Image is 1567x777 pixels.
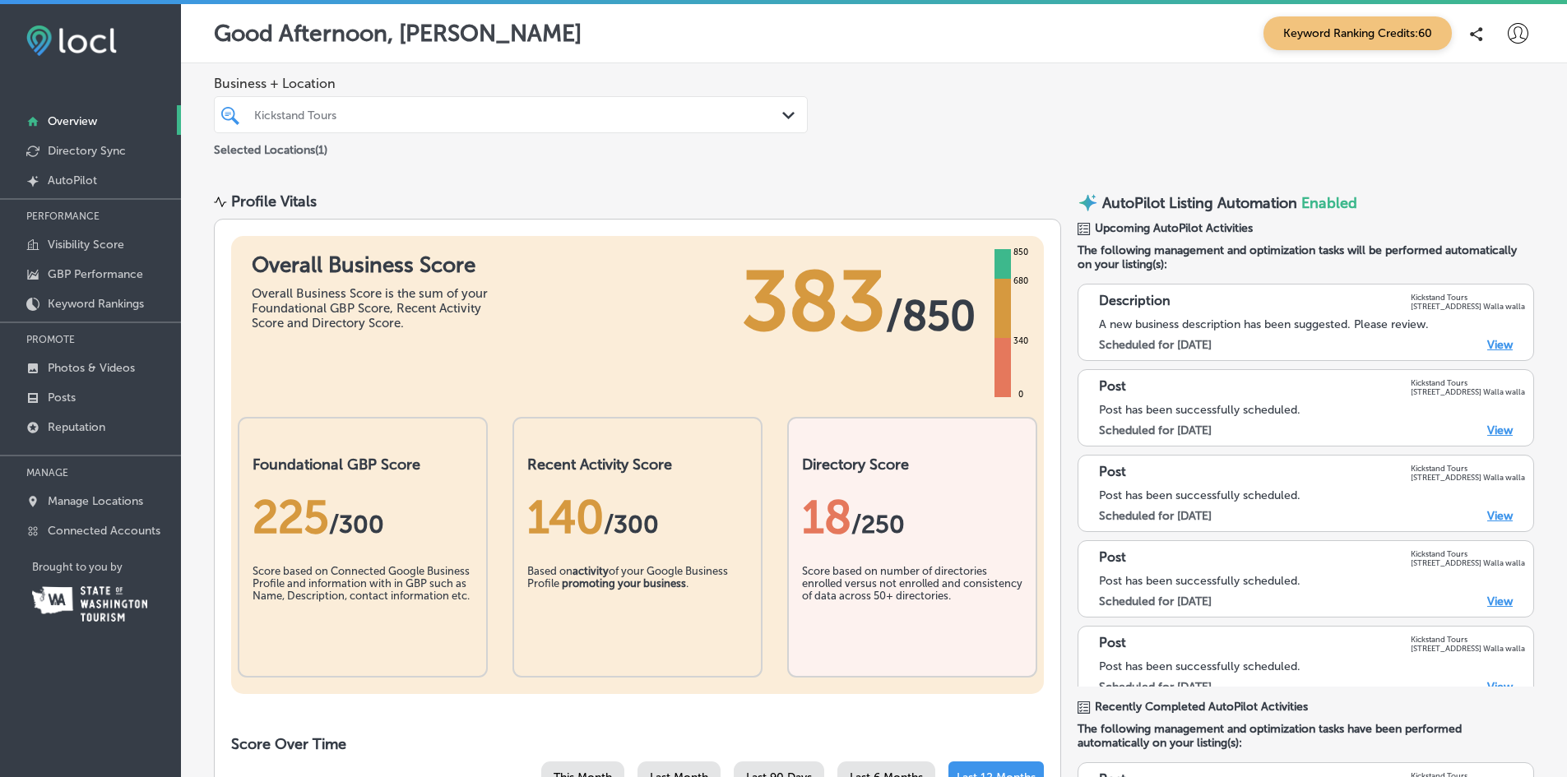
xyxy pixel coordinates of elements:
[48,420,105,434] p: Reputation
[1099,574,1525,588] div: Post has been successfully scheduled.
[1099,317,1525,331] div: A new business description has been suggested. Please review.
[48,391,76,405] p: Posts
[1411,464,1525,473] p: Kickstand Tours
[254,108,784,122] div: Kickstand Tours
[802,456,1022,474] h2: Directory Score
[48,114,97,128] p: Overview
[48,238,124,252] p: Visibility Score
[214,76,808,91] span: Business + Location
[527,456,748,474] h2: Recent Activity Score
[214,136,327,157] p: Selected Locations ( 1 )
[48,144,126,158] p: Directory Sync
[1411,558,1525,567] p: [STREET_ADDRESS] Walla walla
[1099,488,1525,502] div: Post has been successfully scheduled.
[1099,464,1126,482] p: Post
[742,252,886,351] span: 383
[1099,549,1126,567] p: Post
[1099,594,1212,608] label: Scheduled for [DATE]
[1487,680,1513,694] a: View
[1411,293,1525,302] p: Kickstand Tours
[1099,635,1126,653] p: Post
[1099,509,1212,523] label: Scheduled for [DATE]
[329,510,384,539] span: / 300
[1078,722,1534,750] span: The following management and optimization tasks have been performed automatically on your listing...
[1078,243,1534,271] span: The following management and optimization tasks will be performed automatically on your listing(s):
[1095,221,1253,235] span: Upcoming AutoPilot Activities
[1010,275,1032,288] div: 680
[1411,473,1525,482] p: [STREET_ADDRESS] Walla walla
[1487,423,1513,437] a: View
[1099,403,1525,417] div: Post has been successfully scheduled.
[1411,635,1525,644] p: Kickstand Tours
[562,577,686,590] b: promoting your business
[26,25,117,56] img: fda3e92497d09a02dc62c9cd864e3231.png
[1099,423,1212,437] label: Scheduled for [DATE]
[1411,302,1525,311] p: [STREET_ADDRESS] Walla walla
[527,490,748,544] div: 140
[1010,335,1032,348] div: 340
[1411,378,1525,387] p: Kickstand Tours
[1095,700,1308,714] span: Recently Completed AutoPilot Activities
[231,192,317,210] div: Profile Vitals
[604,510,659,539] span: /300
[32,586,147,622] img: Washington Tourism
[1015,388,1027,401] div: 0
[48,297,144,311] p: Keyword Rankings
[802,490,1022,544] div: 18
[1099,659,1525,673] div: Post has been successfully scheduled.
[1263,16,1452,50] span: Keyword Ranking Credits: 60
[32,561,181,573] p: Brought to you by
[527,565,748,647] div: Based on of your Google Business Profile .
[1487,338,1513,352] a: View
[1411,644,1525,653] p: [STREET_ADDRESS] Walla walla
[48,361,135,375] p: Photos & Videos
[1102,194,1297,212] p: AutoPilot Listing Automation
[851,510,905,539] span: /250
[1010,246,1032,259] div: 850
[214,20,582,47] p: Good Afternoon, [PERSON_NAME]
[48,173,97,187] p: AutoPilot
[1099,293,1171,311] p: Description
[48,267,143,281] p: GBP Performance
[1411,549,1525,558] p: Kickstand Tours
[1487,594,1513,608] a: View
[48,524,160,538] p: Connected Accounts
[253,490,473,544] div: 225
[1099,680,1212,694] label: Scheduled for [DATE]
[573,565,609,577] b: activity
[1078,192,1098,213] img: autopilot-icon
[252,252,498,278] h1: Overall Business Score
[802,565,1022,647] div: Score based on number of directories enrolled versus not enrolled and consistency of data across ...
[253,456,473,474] h2: Foundational GBP Score
[252,286,498,331] div: Overall Business Score is the sum of your Foundational GBP Score, Recent Activity Score and Direc...
[886,291,976,340] span: / 850
[48,494,143,508] p: Manage Locations
[1099,378,1126,396] p: Post
[253,565,473,647] div: Score based on Connected Google Business Profile and information with in GBP such as Name, Descri...
[231,735,1044,753] h2: Score Over Time
[1301,194,1357,212] span: Enabled
[1099,338,1212,352] label: Scheduled for [DATE]
[1411,387,1525,396] p: [STREET_ADDRESS] Walla walla
[1487,509,1513,523] a: View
